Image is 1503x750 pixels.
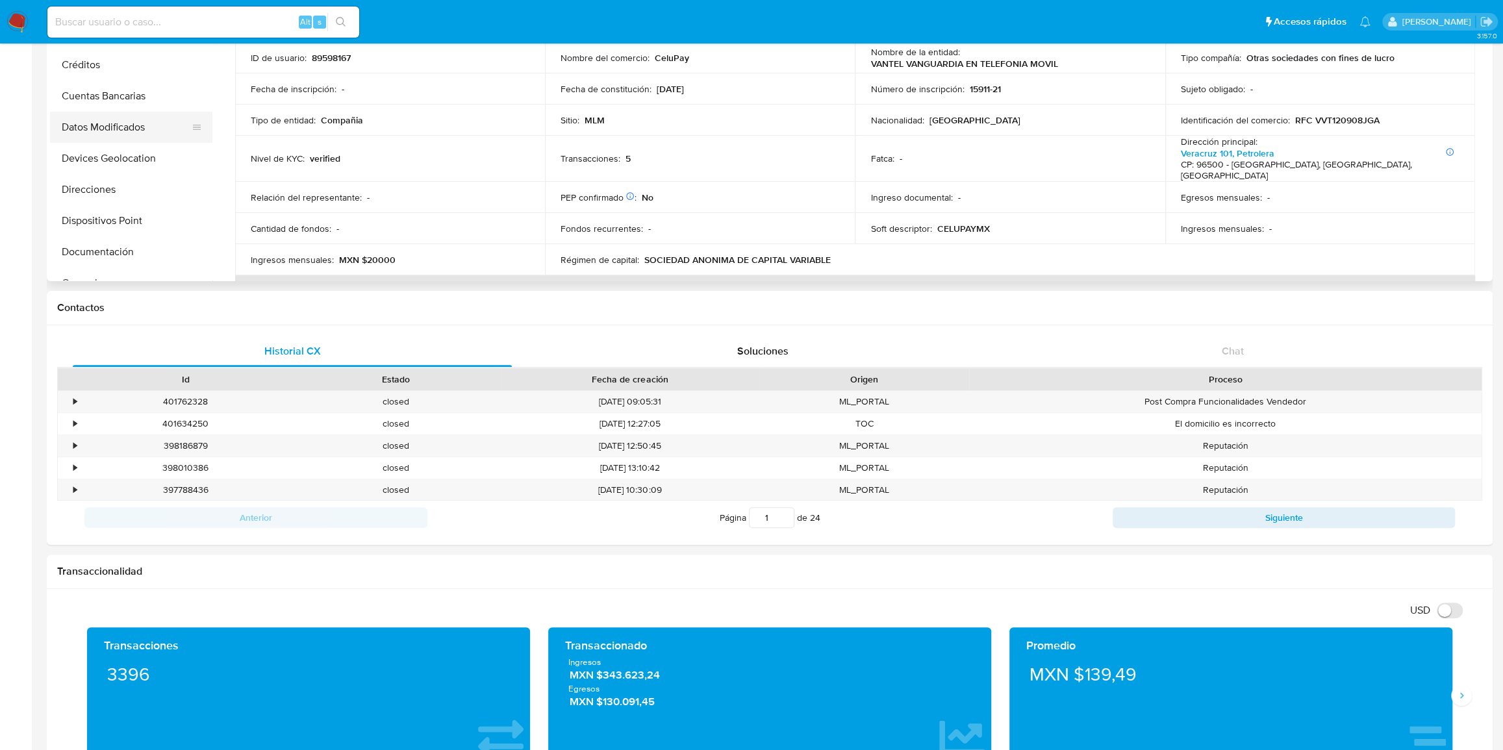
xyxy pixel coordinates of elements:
[251,223,331,234] p: Cantidad de fondos :
[1181,83,1245,95] p: Sujeto obligado :
[870,83,964,95] p: Número de inscripción :
[321,114,363,126] p: Compañia
[870,153,894,164] p: Fatca :
[339,254,396,266] p: MXN $20000
[899,153,902,164] p: -
[57,565,1482,578] h1: Transaccionalidad
[810,511,820,524] span: 24
[759,479,970,501] div: ML_PORTAL
[1267,192,1270,203] p: -
[251,153,305,164] p: Nivel de KYC :
[1113,507,1456,528] button: Siguiente
[510,373,750,386] div: Fecha de creación
[1181,136,1257,147] p: Dirección principal :
[57,301,1482,314] h1: Contactos
[318,16,322,28] span: s
[501,457,759,479] div: [DATE] 13:10:42
[73,440,77,452] div: •
[737,344,789,358] span: Soluciones
[73,418,77,430] div: •
[929,114,1020,126] p: [GEOGRAPHIC_DATA]
[264,344,321,358] span: Historial CX
[1250,83,1253,95] p: -
[501,413,759,434] div: [DATE] 12:27:05
[291,391,501,412] div: closed
[870,223,931,234] p: Soft descriptor :
[50,268,212,299] button: General
[1295,114,1380,126] p: RFC VVT120908JGA
[50,236,212,268] button: Documentación
[1181,223,1264,234] p: Ingresos mensuales :
[969,391,1482,412] div: Post Compra Funcionalidades Vendedor
[642,192,653,203] p: No
[870,46,959,58] p: Nombre de la entidad :
[310,153,340,164] p: verified
[957,192,960,203] p: -
[291,479,501,501] div: closed
[50,81,212,112] button: Cuentas Bancarias
[1476,31,1497,41] span: 3.157.0
[561,254,639,266] p: Régimen de capital :
[90,373,282,386] div: Id
[312,52,351,64] p: 89598167
[81,435,291,456] div: 398186879
[50,49,212,81] button: Créditos
[759,413,970,434] div: TOC
[251,254,334,266] p: Ingresos mensuales :
[657,83,684,95] p: [DATE]
[1181,52,1241,64] p: Tipo compañía :
[978,373,1472,386] div: Proceso
[969,413,1482,434] div: El domicilio es incorrecto
[291,413,501,434] div: closed
[327,13,354,31] button: search-icon
[648,223,651,234] p: -
[625,153,631,164] p: 5
[300,373,492,386] div: Estado
[73,484,77,496] div: •
[768,373,961,386] div: Origen
[50,205,212,236] button: Dispositivos Point
[1402,16,1475,28] p: bernabe.nolasco@mercadolibre.com
[501,479,759,501] div: [DATE] 10:30:09
[759,391,970,412] div: ML_PORTAL
[251,83,336,95] p: Fecha de inscripción :
[73,462,77,474] div: •
[720,507,820,528] span: Página de
[759,435,970,456] div: ML_PORTAL
[342,83,344,95] p: -
[84,507,427,528] button: Anterior
[81,479,291,501] div: 397788436
[969,457,1482,479] div: Reputación
[300,16,310,28] span: Alt
[1359,16,1370,27] a: Notificaciones
[81,391,291,412] div: 401762328
[561,114,579,126] p: Sitio :
[561,153,620,164] p: Transacciones :
[870,192,952,203] p: Ingreso documental :
[501,391,759,412] div: [DATE] 09:05:31
[870,58,1057,69] p: VANTEL VANGUARDIA EN TELEFONIA MOVIL
[561,192,637,203] p: PEP confirmado :
[1181,159,1454,182] h4: CP: 96500 - [GEOGRAPHIC_DATA], [GEOGRAPHIC_DATA], [GEOGRAPHIC_DATA]
[501,435,759,456] div: [DATE] 12:50:45
[251,192,362,203] p: Relación del representante :
[870,114,924,126] p: Nacionalidad :
[50,112,202,143] button: Datos Modificados
[561,83,651,95] p: Fecha de constitución :
[50,143,212,174] button: Devices Geolocation
[336,223,339,234] p: -
[561,223,643,234] p: Fondos recurrentes :
[969,435,1482,456] div: Reputación
[644,254,831,266] p: SOCIEDAD ANONIMA DE CAPITAL VARIABLE
[969,479,1482,501] div: Reputación
[251,52,307,64] p: ID de usuario :
[235,275,1475,306] th: Datos de contacto
[73,395,77,408] div: •
[1222,344,1244,358] span: Chat
[251,114,316,126] p: Tipo de entidad :
[1181,147,1274,160] a: Veracruz 101, Petrolera
[1181,192,1262,203] p: Egresos mensuales :
[1269,223,1272,234] p: -
[759,457,970,479] div: ML_PORTAL
[561,52,650,64] p: Nombre del comercio :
